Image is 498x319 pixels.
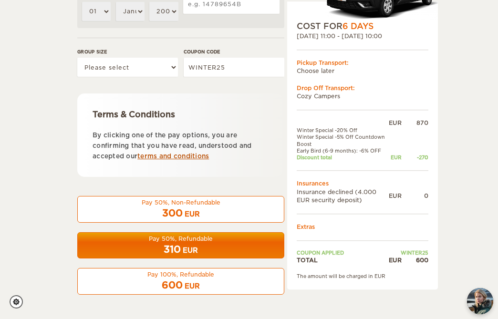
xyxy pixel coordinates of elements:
span: 6 Days [342,21,373,31]
p: By clicking one of the pay options, you are confirming that you have read, understood and accepte... [93,130,269,162]
button: chat-button [467,288,493,314]
button: Pay 50%, Refundable 310 EUR [77,232,284,259]
div: Pay 50%, Non-Refundable [83,198,278,206]
span: 310 [164,244,181,255]
td: Choose later [297,67,428,75]
td: Insurances [297,180,428,188]
td: Winter Special -20% Off [297,127,389,134]
td: TOTAL [297,257,389,265]
a: terms and conditions [137,153,209,160]
label: Coupon code [184,48,284,55]
div: EUR [389,119,402,127]
div: [DATE] 11:00 - [DATE] 10:00 [297,32,428,40]
div: EUR [183,246,198,255]
span: 300 [162,207,183,219]
td: Coupon applied [297,249,389,256]
td: Insurance declined (4.000 EUR security deposit) [297,188,389,204]
div: 0 [402,192,428,200]
div: EUR [389,192,402,200]
button: Pay 100%, Refundable 600 EUR [77,268,284,295]
td: Winter Special -5% Off Countdown Boost [297,134,389,148]
div: EUR [185,281,200,291]
button: Pay 50%, Non-Refundable 300 EUR [77,196,284,223]
td: WINTER25 [389,249,428,256]
div: EUR [389,257,402,265]
a: Cookie settings [10,295,29,309]
td: Cozy Campers [297,92,428,100]
div: Drop Off Transport: [297,84,428,92]
div: Pay 100%, Refundable [83,270,278,278]
div: COST FOR [297,21,428,32]
td: Extras [297,223,428,231]
label: Group size [77,48,178,55]
td: Discount total [297,154,389,161]
div: EUR [185,209,200,219]
div: EUR [389,154,402,161]
td: Early Bird (6-9 months): -6% OFF [297,147,389,154]
span: 600 [162,279,183,291]
div: -270 [402,154,428,161]
div: 870 [402,119,428,127]
div: The amount will be charged in EUR [297,273,428,280]
div: Pay 50%, Refundable [83,235,278,243]
img: Freyja at Cozy Campers [467,288,493,314]
div: Terms & Conditions [93,109,269,120]
div: 600 [402,257,428,265]
div: Pickup Transport: [297,59,428,67]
